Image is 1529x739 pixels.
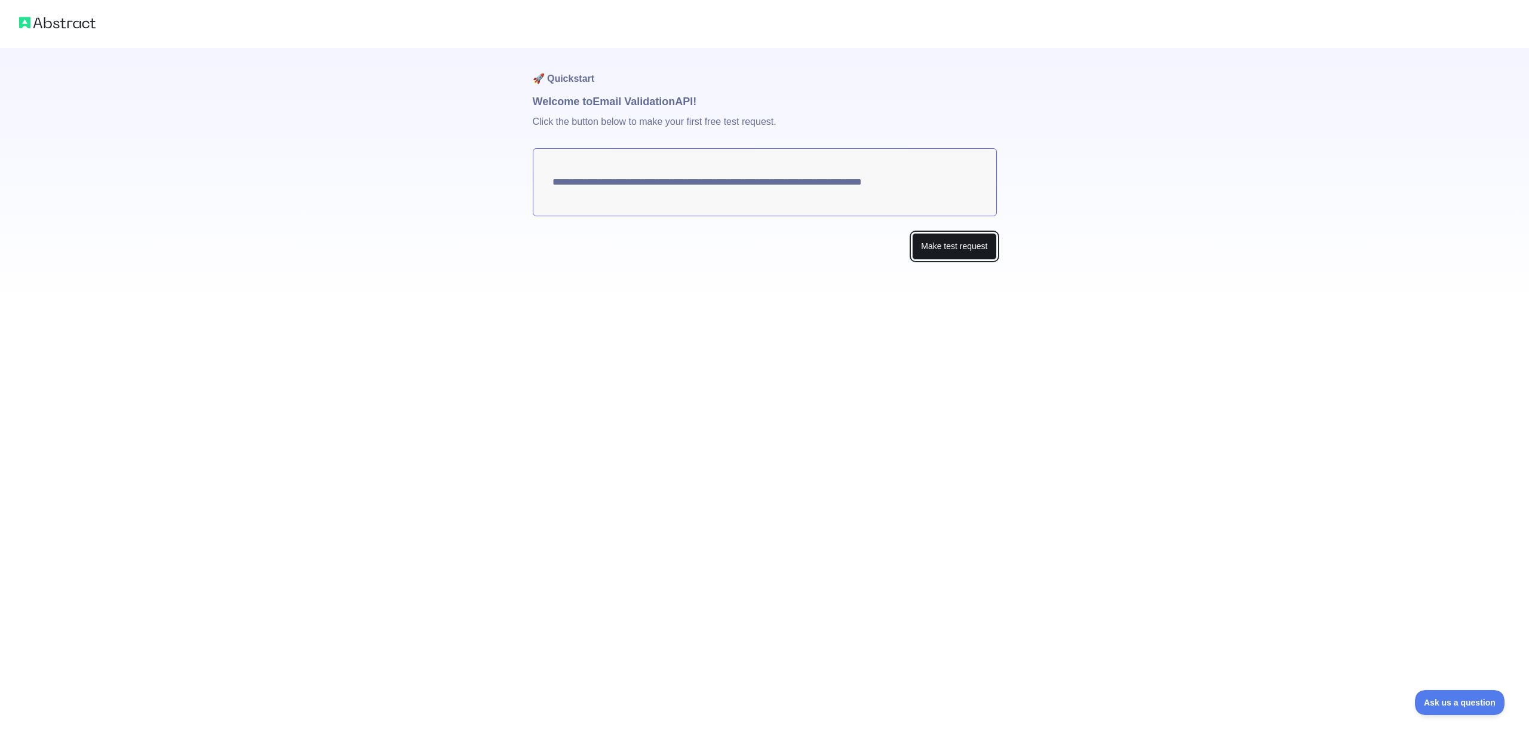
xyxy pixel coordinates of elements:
img: Abstract logo [19,14,96,31]
h1: 🚀 Quickstart [533,48,997,93]
p: Click the button below to make your first free test request. [533,110,997,148]
button: Make test request [912,233,996,260]
iframe: Toggle Customer Support [1415,690,1505,715]
h1: Welcome to Email Validation API! [533,93,997,110]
